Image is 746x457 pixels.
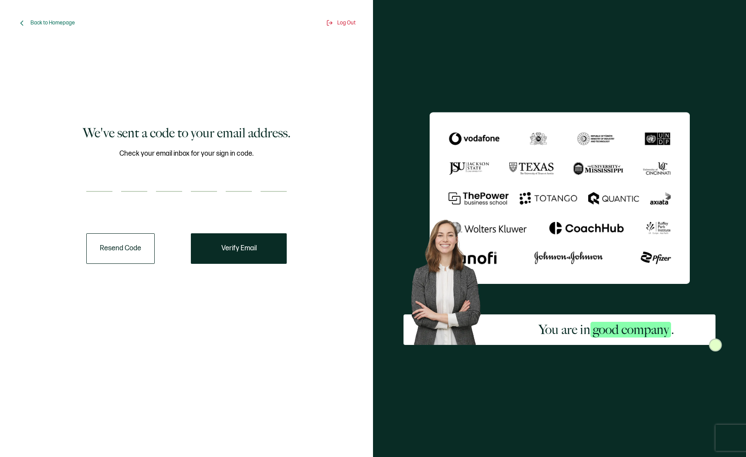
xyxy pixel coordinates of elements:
[709,338,722,351] img: Sertifier Signup
[539,321,674,338] h2: You are in .
[83,124,291,142] h1: We've sent a code to your email address.
[221,245,257,252] span: Verify Email
[430,112,690,284] img: Sertifier We've sent a code to your email address.
[337,20,356,26] span: Log Out
[31,20,75,26] span: Back to Homepage
[191,233,287,264] button: Verify Email
[590,322,671,338] span: good company
[404,213,497,345] img: Sertifier Signup - You are in <span class="strong-h">good company</span>. Hero
[86,233,155,264] button: Resend Code
[119,148,254,159] span: Check your email inbox for your sign in code.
